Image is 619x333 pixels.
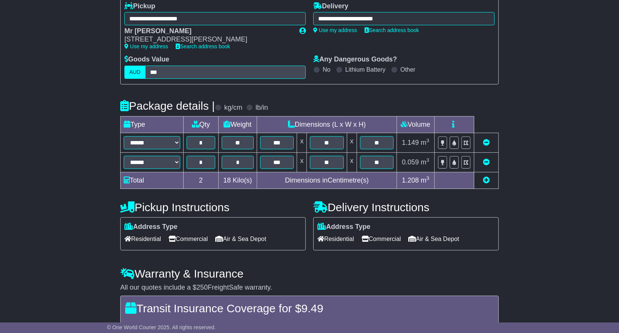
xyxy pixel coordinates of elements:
h4: Delivery Instructions [313,201,499,213]
h4: Transit Insurance Coverage for $ [125,302,494,315]
td: x [297,152,307,172]
td: Dimensions in Centimetre(s) [257,172,397,189]
sup: 3 [426,157,429,163]
h4: Package details | [120,100,215,112]
label: No [323,66,330,73]
a: Search address book [176,43,230,49]
span: 1.208 [402,176,419,184]
a: Use my address [124,43,168,49]
td: x [297,133,307,152]
label: kg/cm [224,104,242,112]
td: x [347,133,357,152]
label: Other [400,66,415,73]
span: 9.49 [301,302,323,315]
span: Residential [317,233,354,245]
sup: 3 [426,175,429,181]
td: Volume [397,116,434,133]
td: Kilo(s) [218,172,257,189]
td: Dimensions (L x W x H) [257,116,397,133]
td: x [347,152,357,172]
h4: Warranty & Insurance [120,267,499,280]
label: Pickup [124,2,155,11]
span: 250 [196,284,208,291]
a: Remove this item [483,158,490,166]
td: Type [121,116,184,133]
td: Qty [184,116,219,133]
span: © One World Courier 2025. All rights reserved. [107,324,216,330]
span: Air & Sea Depot [409,233,460,245]
div: All our quotes include a $ FreightSafe warranty. [120,284,499,292]
label: Goods Value [124,55,169,64]
span: 1.149 [402,139,419,146]
span: Commercial [169,233,208,245]
a: Add new item [483,176,490,184]
span: 0.059 [402,158,419,166]
label: Lithium Battery [345,66,386,73]
span: m [421,139,429,146]
a: Remove this item [483,139,490,146]
td: Weight [218,116,257,133]
td: 2 [184,172,219,189]
a: Use my address [313,27,357,33]
span: m [421,158,429,166]
label: Delivery [313,2,348,11]
label: Address Type [317,223,371,231]
label: Address Type [124,223,178,231]
span: Residential [124,233,161,245]
td: Total [121,172,184,189]
div: [STREET_ADDRESS][PERSON_NAME] [124,35,292,44]
span: Air & Sea Depot [216,233,267,245]
sup: 3 [426,138,429,143]
span: Commercial [362,233,401,245]
a: Search address book [365,27,419,33]
span: m [421,176,429,184]
label: Any Dangerous Goods? [313,55,397,64]
h4: Pickup Instructions [120,201,306,213]
div: Mr [PERSON_NAME] [124,27,292,35]
span: 18 [223,176,231,184]
label: lb/in [256,104,268,112]
label: AUD [124,66,146,79]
